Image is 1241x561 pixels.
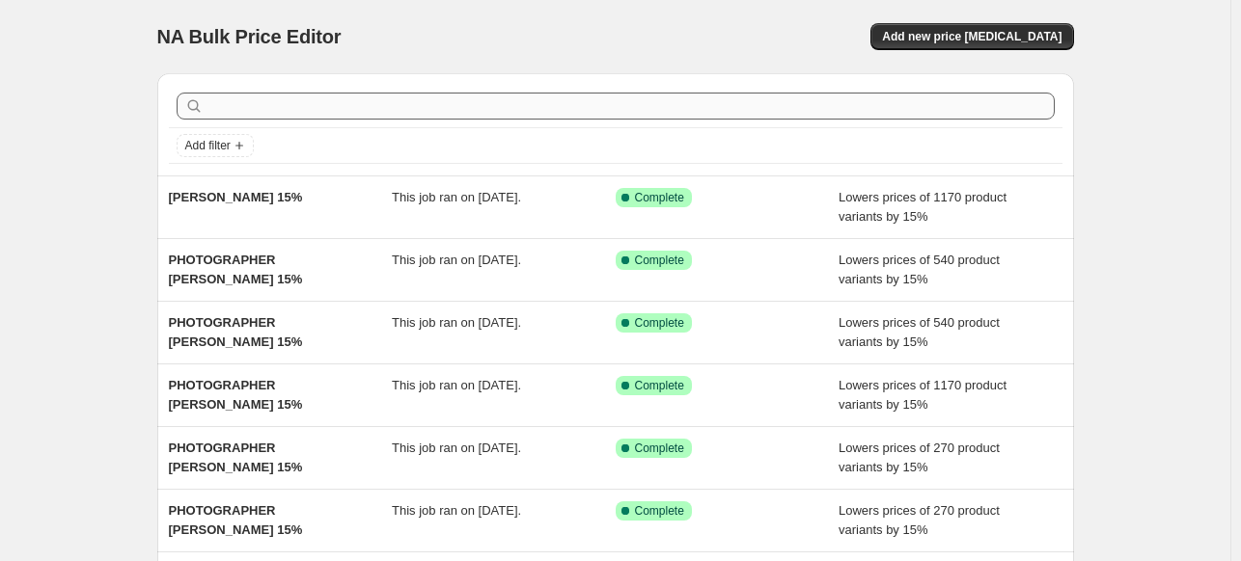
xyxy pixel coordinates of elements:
[169,378,303,412] span: PHOTOGRAPHER [PERSON_NAME] 15%
[635,253,684,268] span: Complete
[635,190,684,205] span: Complete
[169,190,303,204] span: [PERSON_NAME] 15%
[177,134,254,157] button: Add filter
[392,315,521,330] span: This job ran on [DATE].
[392,378,521,392] span: This job ran on [DATE].
[392,190,521,204] span: This job ran on [DATE].
[635,503,684,519] span: Complete
[169,441,303,474] span: PHOTOGRAPHER [PERSON_NAME] 15%
[882,29,1062,44] span: Add new price [MEDICAL_DATA]
[185,138,231,153] span: Add filter
[169,503,303,537] span: PHOTOGRAPHER [PERSON_NAME] 15%
[839,441,1000,474] span: Lowers prices of 270 product variants by 15%
[839,378,1007,412] span: Lowers prices of 1170 product variants by 15%
[839,253,1000,286] span: Lowers prices of 540 product variants by 15%
[839,190,1007,224] span: Lowers prices of 1170 product variants by 15%
[839,315,1000,349] span: Lowers prices of 540 product variants by 15%
[635,378,684,393] span: Complete
[870,23,1073,50] button: Add new price [MEDICAL_DATA]
[392,253,521,267] span: This job ran on [DATE].
[635,441,684,456] span: Complete
[169,253,303,286] span: PHOTOGRAPHER [PERSON_NAME] 15%
[169,315,303,349] span: PHOTOGRAPHER [PERSON_NAME] 15%
[157,26,342,47] span: NA Bulk Price Editor
[392,441,521,455] span: This job ran on [DATE].
[635,315,684,331] span: Complete
[839,503,1000,537] span: Lowers prices of 270 product variants by 15%
[392,503,521,518] span: This job ran on [DATE].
